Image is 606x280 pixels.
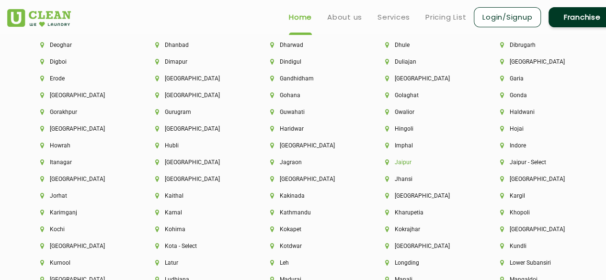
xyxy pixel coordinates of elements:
a: Services [377,11,410,23]
li: Dhanbad [155,42,238,48]
a: Home [289,11,312,23]
li: Duliajan [385,58,468,65]
li: Kochi [40,226,123,233]
li: Kaithal [155,192,238,199]
li: Latur [155,259,238,266]
li: Hojai [500,125,583,132]
li: Jaipur [385,159,468,166]
li: Kathmandu [270,209,353,216]
li: [GEOGRAPHIC_DATA] [40,176,123,182]
li: Kharupetia [385,209,468,216]
li: [GEOGRAPHIC_DATA] [155,125,238,132]
li: Golaghat [385,92,468,99]
li: Gandhidham [270,75,353,82]
li: [GEOGRAPHIC_DATA] [500,226,583,233]
li: Gorakhpur [40,109,123,115]
li: [GEOGRAPHIC_DATA] [155,159,238,166]
li: [GEOGRAPHIC_DATA] [270,142,353,149]
li: Kakinada [270,192,353,199]
li: Kundli [500,243,583,249]
a: About us [327,11,362,23]
li: Hingoli [385,125,468,132]
li: Jorhat [40,192,123,199]
a: Pricing List [425,11,466,23]
li: Kokrajhar [385,226,468,233]
li: Deoghar [40,42,123,48]
li: [GEOGRAPHIC_DATA] [270,176,353,182]
li: Gonda [500,92,583,99]
li: Hubli [155,142,238,149]
li: Kohima [155,226,238,233]
li: Kota - Select [155,243,238,249]
li: Dimapur [155,58,238,65]
li: Kargil [500,192,583,199]
li: Jagraon [270,159,353,166]
li: Dharwad [270,42,353,48]
li: Kotdwar [270,243,353,249]
li: Howrah [40,142,123,149]
li: [GEOGRAPHIC_DATA] [155,92,238,99]
li: Lower Subansiri [500,259,583,266]
li: Jaipur - Select [500,159,583,166]
li: Imphal [385,142,468,149]
li: [GEOGRAPHIC_DATA] [500,176,583,182]
li: Erode [40,75,123,82]
li: Indore [500,142,583,149]
li: Itanagar [40,159,123,166]
li: Longding [385,259,468,266]
li: Garia [500,75,583,82]
li: Karimganj [40,209,123,216]
li: [GEOGRAPHIC_DATA] [40,243,123,249]
li: Gohana [270,92,353,99]
li: Leh [270,259,353,266]
a: Login/Signup [474,7,541,27]
li: Dindigul [270,58,353,65]
li: [GEOGRAPHIC_DATA] [385,243,468,249]
img: UClean Laundry and Dry Cleaning [7,9,71,27]
li: [GEOGRAPHIC_DATA] [40,125,123,132]
li: Digboi [40,58,123,65]
li: Haridwar [270,125,353,132]
li: [GEOGRAPHIC_DATA] [40,92,123,99]
li: [GEOGRAPHIC_DATA] [500,58,583,65]
li: Dibrugarh [500,42,583,48]
li: [GEOGRAPHIC_DATA] [155,75,238,82]
li: Kurnool [40,259,123,266]
li: Gurugram [155,109,238,115]
li: [GEOGRAPHIC_DATA] [385,75,468,82]
li: Dhule [385,42,468,48]
li: Jhansi [385,176,468,182]
li: Khopoli [500,209,583,216]
li: Gwalior [385,109,468,115]
li: Haldwani [500,109,583,115]
li: Karnal [155,209,238,216]
li: [GEOGRAPHIC_DATA] [385,192,468,199]
li: Kokapet [270,226,353,233]
li: [GEOGRAPHIC_DATA] [155,176,238,182]
li: Guwahati [270,109,353,115]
